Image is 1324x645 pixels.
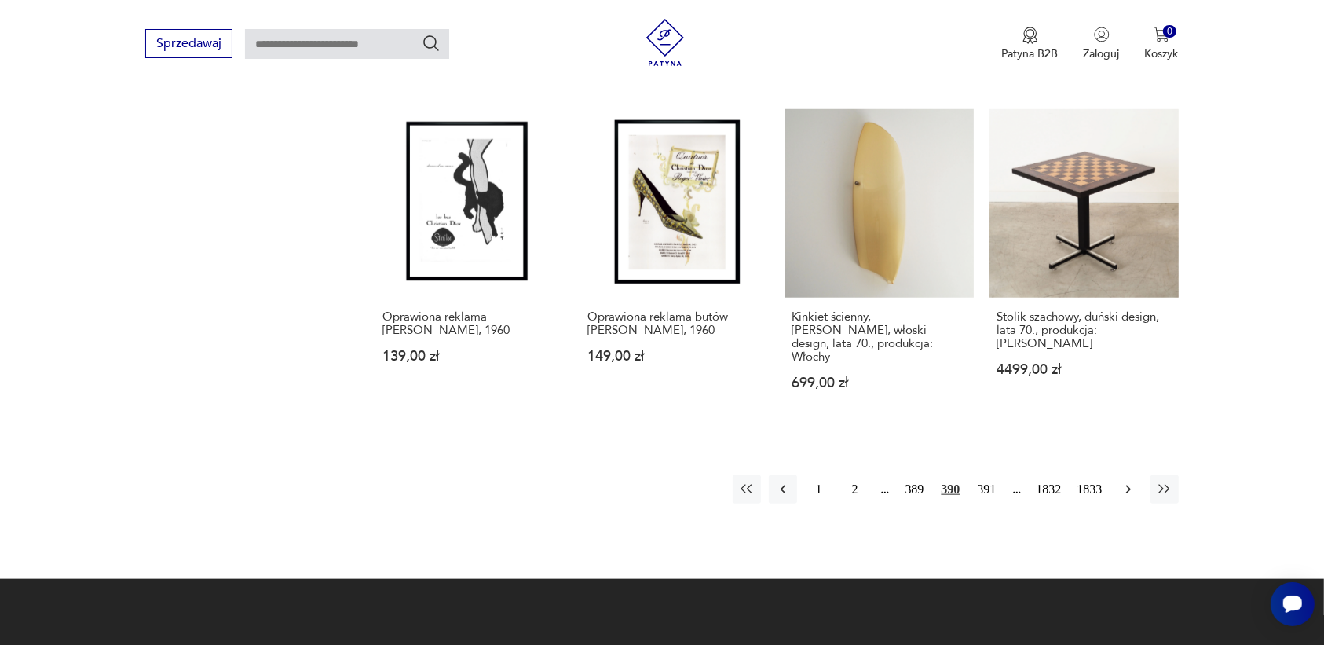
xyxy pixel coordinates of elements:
button: 391 [973,475,1001,504]
h3: Oprawiona reklama [PERSON_NAME], 1960 [382,310,558,337]
button: 2 [841,475,869,504]
img: Patyna - sklep z meblami i dekoracjami vintage [642,19,689,66]
p: 699,00 zł [792,376,967,390]
div: 0 [1163,25,1176,38]
button: 1832 [1033,475,1066,504]
img: Ikonka użytkownika [1094,27,1110,42]
button: Sprzedawaj [145,29,232,58]
p: 4499,00 zł [997,363,1172,376]
a: Stolik szachowy, duński design, lata 70., produkcja: DaniaStolik szachowy, duński design, lata 70... [989,109,1179,421]
p: Patyna B2B [1002,46,1059,61]
iframe: Smartsupp widget button [1271,582,1315,626]
button: 389 [901,475,929,504]
p: 139,00 zł [382,350,558,363]
button: 390 [937,475,965,504]
a: Kinkiet ścienny, szkło Murano, włoski design, lata 70., produkcja: WłochyKinkiet ścienny, [PERSON... [785,109,975,421]
a: Oprawiona reklama butów CHRISTIAN DIOR, 1960Oprawiona reklama butów [PERSON_NAME], 1960149,00 zł [580,109,770,421]
h3: Oprawiona reklama butów [PERSON_NAME], 1960 [587,310,763,337]
button: Zaloguj [1084,27,1120,61]
p: Zaloguj [1084,46,1120,61]
h3: Stolik szachowy, duński design, lata 70., produkcja: [PERSON_NAME] [997,310,1172,350]
img: Ikona koszyka [1154,27,1169,42]
img: Ikona medalu [1022,27,1038,44]
button: 0Koszyk [1145,27,1179,61]
p: 149,00 zł [587,350,763,363]
button: Patyna B2B [1002,27,1059,61]
h3: Kinkiet ścienny, [PERSON_NAME], włoski design, lata 70., produkcja: Włochy [792,310,967,364]
a: Oprawiona reklama CHRISTIAN DIOR, 1960Oprawiona reklama [PERSON_NAME], 1960139,00 zł [375,109,565,421]
p: Koszyk [1145,46,1179,61]
button: 1833 [1073,475,1106,504]
a: Ikona medaluPatyna B2B [1002,27,1059,61]
a: Sprzedawaj [145,39,232,50]
button: 1 [805,475,833,504]
button: Szukaj [422,34,441,53]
